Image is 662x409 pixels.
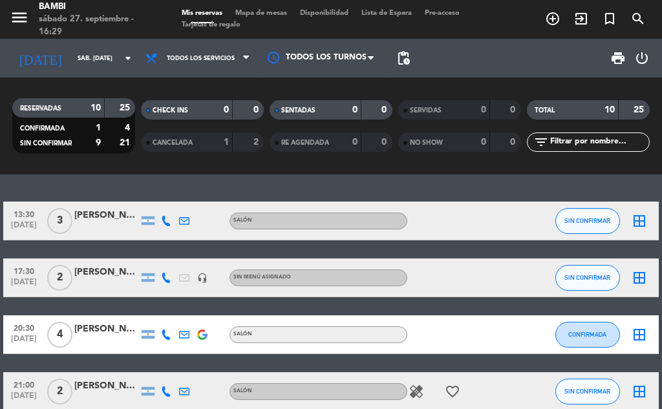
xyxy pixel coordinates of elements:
[634,50,650,66] i: power_settings_new
[20,140,72,147] span: SIN CONFIRMAR
[229,10,294,17] span: Mapa de mesas
[602,11,617,26] i: turned_in_not
[167,55,235,62] span: Todos los servicios
[8,278,40,293] span: [DATE]
[568,331,606,338] span: CONFIRMADA
[91,103,101,112] strong: 10
[632,213,647,229] i: border_all
[233,275,291,280] span: Sin menú asignado
[153,140,193,146] span: CANCELADA
[253,138,261,147] strong: 2
[352,138,358,147] strong: 0
[630,11,646,26] i: search
[8,206,40,221] span: 13:30
[253,105,261,114] strong: 0
[197,330,208,340] img: google-logo.png
[545,11,561,26] i: add_circle_outline
[120,138,133,147] strong: 21
[555,322,620,348] button: CONFIRMADA
[233,388,252,393] span: SALÓN
[8,335,40,350] span: [DATE]
[294,10,355,17] span: Disponibilidad
[281,107,315,114] span: SENTADAS
[224,138,229,147] strong: 1
[535,107,555,114] span: TOTAL
[233,218,252,223] span: SALÓN
[533,134,549,150] i: filter_list
[418,10,466,17] span: Pre-acceso
[120,103,133,112] strong: 25
[8,392,40,406] span: [DATE]
[8,377,40,392] span: 21:00
[96,138,101,147] strong: 9
[120,50,136,66] i: arrow_drop_down
[564,274,610,281] span: SIN CONFIRMAR
[555,379,620,404] button: SIN CONFIRMAR
[632,384,647,399] i: border_all
[555,208,620,234] button: SIN CONFIRMAR
[10,8,29,27] i: menu
[8,320,40,335] span: 20:30
[8,263,40,278] span: 17:30
[610,50,626,66] span: print
[634,105,646,114] strong: 25
[410,107,442,114] span: SERVIDAS
[96,123,101,132] strong: 1
[10,45,71,71] i: [DATE]
[47,265,72,291] span: 2
[47,208,72,234] span: 3
[355,10,418,17] span: Lista de Espera
[175,21,247,28] span: Tarjetas de regalo
[555,265,620,291] button: SIN CONFIRMAR
[549,135,649,149] input: Filtrar por nombre...
[175,10,229,17] span: Mis reservas
[47,322,72,348] span: 4
[233,331,252,337] span: SALÓN
[39,13,156,38] div: sábado 27. septiembre - 16:29
[604,105,615,114] strong: 10
[409,384,424,399] i: healing
[74,322,139,337] div: [PERSON_NAME]
[8,221,40,236] span: [DATE]
[197,273,208,283] i: headset_mic
[125,123,133,132] strong: 4
[573,11,589,26] i: exit_to_app
[74,208,139,223] div: [PERSON_NAME] dos [PERSON_NAME]
[74,379,139,393] div: [PERSON_NAME]
[20,105,61,112] span: RESERVADAS
[510,105,518,114] strong: 0
[224,105,229,114] strong: 0
[74,265,139,280] div: [PERSON_NAME] (luli)
[39,1,156,14] div: BAMBI
[510,138,518,147] strong: 0
[481,138,486,147] strong: 0
[381,105,389,114] strong: 0
[47,379,72,404] span: 2
[564,388,610,395] span: SIN CONFIRMAR
[281,140,329,146] span: RE AGENDADA
[410,140,443,146] span: NO SHOW
[396,50,411,66] span: pending_actions
[564,217,610,224] span: SIN CONFIRMAR
[632,327,647,342] i: border_all
[20,125,65,132] span: CONFIRMADA
[153,107,188,114] span: CHECK INS
[445,384,460,399] i: favorite_border
[10,8,29,32] button: menu
[632,270,647,286] i: border_all
[352,105,358,114] strong: 0
[481,105,486,114] strong: 0
[631,39,652,78] div: LOG OUT
[381,138,389,147] strong: 0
